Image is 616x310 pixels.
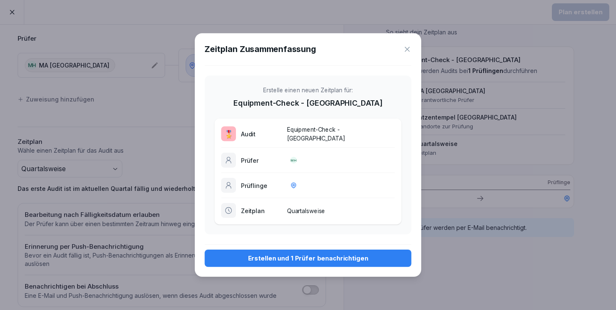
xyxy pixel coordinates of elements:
p: Quartalsweise [287,206,395,215]
p: Zeitplan [241,206,282,215]
p: Erstelle einen neuen Zeitplan für: [263,86,352,94]
div: MH [290,157,297,164]
h1: Zeitplan Zusammenfassung [204,43,316,55]
button: Erstellen und 1 Prüfer benachrichtigen [204,250,411,267]
p: Prüfer [241,156,282,164]
p: Equipment-Check - [GEOGRAPHIC_DATA] [287,125,395,142]
div: Erstellen und 1 Prüfer benachrichtigen [211,254,405,263]
p: 🎖️ [224,128,233,140]
p: Audit [241,130,282,138]
p: Equipment-Check - [GEOGRAPHIC_DATA] [233,97,383,109]
p: Prüflinge [241,181,282,190]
